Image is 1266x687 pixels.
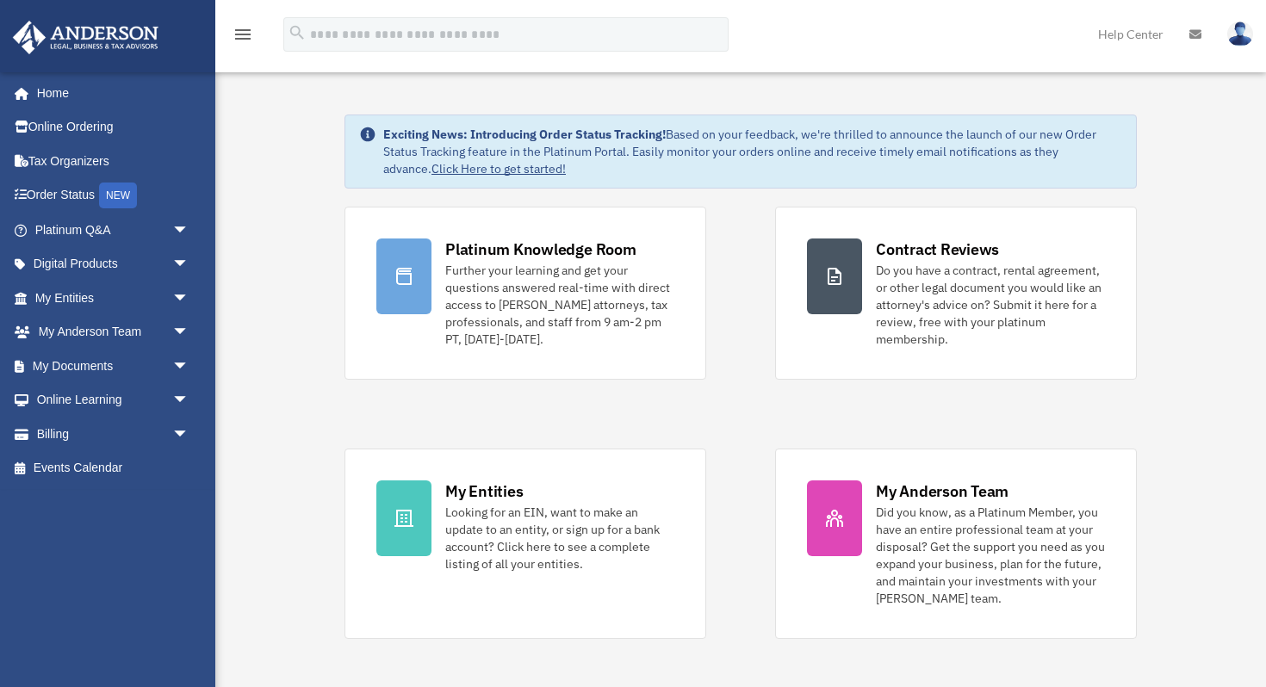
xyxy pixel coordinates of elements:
[172,349,207,384] span: arrow_drop_down
[445,262,674,348] div: Further your learning and get your questions answered real-time with direct access to [PERSON_NAM...
[12,178,215,214] a: Order StatusNEW
[12,281,215,315] a: My Entitiesarrow_drop_down
[172,383,207,418] span: arrow_drop_down
[172,213,207,248] span: arrow_drop_down
[12,110,215,145] a: Online Ordering
[12,213,215,247] a: Platinum Q&Aarrow_drop_down
[876,480,1008,502] div: My Anderson Team
[99,183,137,208] div: NEW
[288,23,307,42] i: search
[12,247,215,282] a: Digital Productsarrow_drop_down
[344,207,706,380] a: Platinum Knowledge Room Further your learning and get your questions answered real-time with dire...
[8,21,164,54] img: Anderson Advisors Platinum Portal
[876,504,1105,607] div: Did you know, as a Platinum Member, you have an entire professional team at your disposal? Get th...
[1227,22,1253,46] img: User Pic
[233,24,253,45] i: menu
[12,451,215,486] a: Events Calendar
[172,281,207,316] span: arrow_drop_down
[172,247,207,282] span: arrow_drop_down
[383,127,666,142] strong: Exciting News: Introducing Order Status Tracking!
[775,449,1137,639] a: My Anderson Team Did you know, as a Platinum Member, you have an entire professional team at your...
[383,126,1122,177] div: Based on your feedback, we're thrilled to announce the launch of our new Order Status Tracking fe...
[12,349,215,383] a: My Documentsarrow_drop_down
[12,383,215,418] a: Online Learningarrow_drop_down
[445,504,674,572] div: Looking for an EIN, want to make an update to an entity, or sign up for a bank account? Click her...
[431,161,566,176] a: Click Here to get started!
[233,30,253,45] a: menu
[344,449,706,639] a: My Entities Looking for an EIN, want to make an update to an entity, or sign up for a bank accoun...
[12,417,215,451] a: Billingarrow_drop_down
[445,238,636,260] div: Platinum Knowledge Room
[445,480,523,502] div: My Entities
[876,262,1105,348] div: Do you have a contract, rental agreement, or other legal document you would like an attorney's ad...
[12,76,207,110] a: Home
[876,238,999,260] div: Contract Reviews
[172,417,207,452] span: arrow_drop_down
[775,207,1137,380] a: Contract Reviews Do you have a contract, rental agreement, or other legal document you would like...
[12,144,215,178] a: Tax Organizers
[172,315,207,350] span: arrow_drop_down
[12,315,215,350] a: My Anderson Teamarrow_drop_down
